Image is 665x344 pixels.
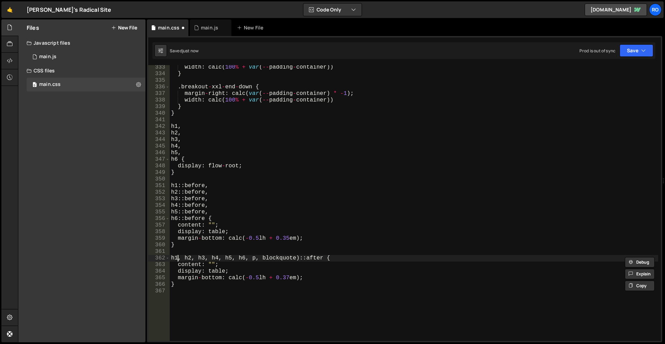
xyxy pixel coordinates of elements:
div: 355 [148,209,170,215]
div: 336 [148,84,170,90]
div: 339 [148,104,170,110]
div: 340 [148,110,170,117]
a: 🤙 [1,1,18,18]
h2: Files [27,24,39,32]
div: 344 [148,136,170,143]
div: 345 [148,143,170,150]
div: 338 [148,97,170,104]
div: 364 [148,268,170,275]
div: 358 [148,229,170,235]
div: 335 [148,77,170,84]
div: 362 [148,255,170,262]
button: Copy [625,281,655,291]
button: Save [620,44,653,57]
div: 363 [148,262,170,268]
button: Explain [625,269,655,279]
div: 354 [148,202,170,209]
div: 361 [148,248,170,255]
div: Saved [170,48,198,54]
div: main.js [39,54,56,60]
div: 366 [148,281,170,288]
div: 342 [148,123,170,130]
button: Debug [625,257,655,267]
div: main.css [39,81,61,88]
div: 343 [148,130,170,136]
div: main.css [158,24,179,31]
div: 357 [148,222,170,229]
span: 0 [33,82,37,88]
div: Prod is out of sync [579,48,615,54]
div: Javascript files [18,36,145,50]
div: 333 [148,64,170,71]
div: 347 [148,156,170,163]
div: 352 [148,189,170,196]
div: 359 [148,235,170,242]
div: 349 [148,169,170,176]
div: 337 [148,90,170,97]
div: just now [182,48,198,54]
div: 353 [148,196,170,202]
div: 16726/45739.css [27,78,148,91]
button: Code Only [303,3,362,16]
button: New File [111,25,137,30]
div: 348 [148,163,170,169]
div: 351 [148,183,170,189]
div: CSS files [18,64,145,78]
div: 365 [148,275,170,281]
div: 356 [148,215,170,222]
div: 334 [148,71,170,77]
div: 16726/45737.js [27,50,145,64]
div: New File [237,24,266,31]
div: main.js [201,24,218,31]
div: 341 [148,117,170,123]
a: Ro [649,3,662,16]
a: [DOMAIN_NAME] [585,3,647,16]
div: 346 [148,150,170,156]
div: 360 [148,242,170,248]
div: 367 [148,288,170,294]
div: 350 [148,176,170,183]
div: [PERSON_NAME]'s Radical Site [27,6,111,14]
